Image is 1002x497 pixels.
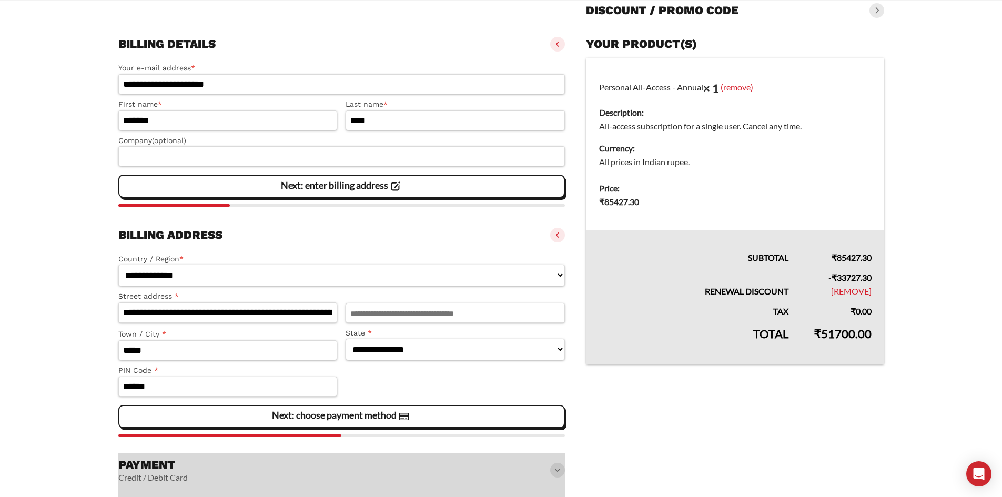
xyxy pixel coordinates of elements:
[118,290,338,302] label: Street address
[118,253,565,265] label: Country / Region
[118,405,565,428] vaadin-button: Next: choose payment method
[118,135,565,147] label: Company
[586,3,738,18] h3: Discount / promo code
[118,228,222,242] h3: Billing address
[118,364,338,377] label: PIN Code
[118,175,565,198] vaadin-button: Next: enter billing address
[346,98,565,110] label: Last name
[118,62,565,74] label: Your e-mail address
[118,328,338,340] label: Town / City
[118,98,338,110] label: First name
[966,461,991,486] div: Open Intercom Messenger
[152,136,186,145] span: (optional)
[346,327,565,339] label: State
[118,37,216,52] h3: Billing details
